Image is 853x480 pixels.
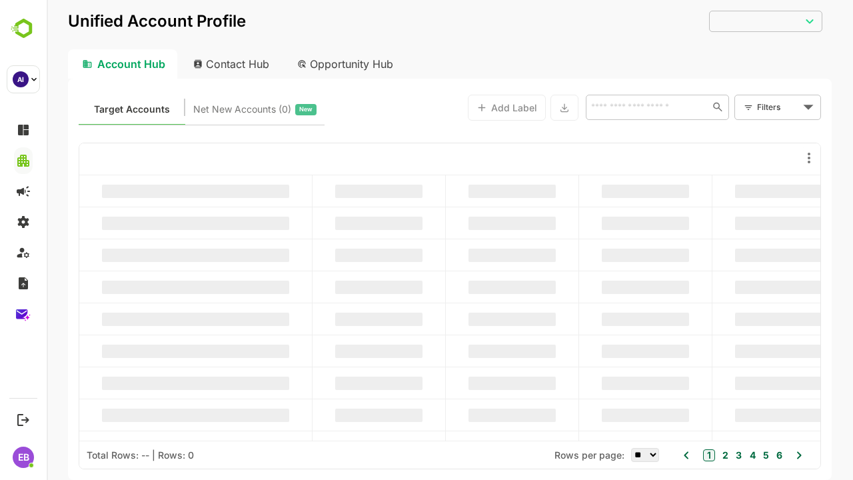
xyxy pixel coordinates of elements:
[662,9,776,33] div: ​
[40,449,147,461] div: Total Rows: -- | Rows: 0
[136,49,235,79] div: Contact Hub
[7,16,41,41] img: BambooboxLogoMark.f1c84d78b4c51b1a7b5f700c9845e183.svg
[240,49,359,79] div: Opportunity Hub
[713,448,722,463] button: 5
[504,95,532,121] button: Export the selected data as CSV
[13,447,34,468] div: EB
[726,448,736,463] button: 6
[21,13,199,29] p: Unified Account Profile
[13,71,29,87] div: AI
[656,449,668,461] button: 1
[21,49,131,79] div: Account Hub
[147,101,270,118] div: Newly surfaced ICP-fit accounts from Intent, Website, LinkedIn, and other engagement signals.
[253,101,266,118] span: New
[508,449,578,461] span: Rows per page:
[672,448,682,463] button: 2
[421,95,499,121] button: Add Label
[686,448,695,463] button: 3
[710,100,753,114] div: Filters
[700,448,709,463] button: 4
[709,93,774,121] div: Filters
[147,101,245,118] span: Net New Accounts ( 0 )
[47,101,123,118] span: Known accounts you’ve identified to target - imported from CRM, Offline upload, or promoted from ...
[14,411,32,429] button: Logout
